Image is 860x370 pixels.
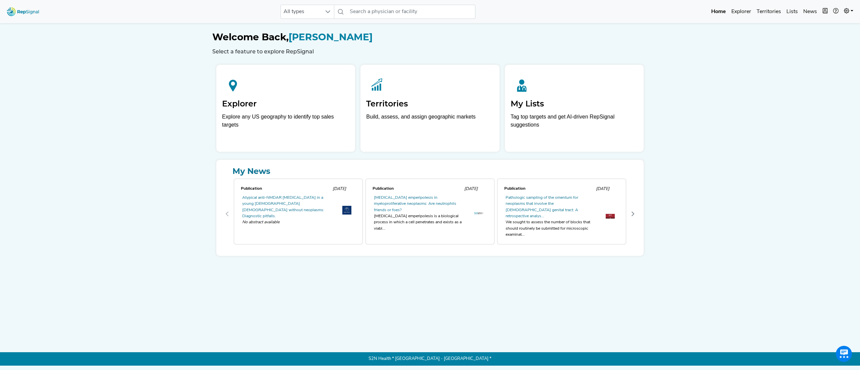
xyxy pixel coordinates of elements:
[242,219,334,225] span: No abstract available
[342,206,351,215] img: th
[241,187,262,191] span: Publication
[212,352,648,366] p: S2N Health * [GEOGRAPHIC_DATA] - [GEOGRAPHIC_DATA] *
[784,5,801,18] a: Lists
[464,187,478,191] span: [DATE]
[374,196,456,212] a: [MEDICAL_DATA] emperipolesis in myeloproliferative neoplasms: Are neutrophils friends or foes?
[373,187,394,191] span: Publication
[754,5,784,18] a: Territories
[820,5,830,18] button: Intel Book
[474,212,483,215] img: OIP.vpPiK1dI9Jsd1jQCRDstBAHaB6
[347,5,475,19] input: Search a physician or facility
[212,31,289,43] span: Welcome Back,
[801,5,820,18] a: News
[504,187,525,191] span: Publication
[281,5,321,18] span: All types
[506,196,578,218] a: Pathologic sampling of the omentum for neoplasms that involve the [DEMOGRAPHIC_DATA] genital trac...
[374,213,466,232] div: [MEDICAL_DATA] emperipolesis is a biological process in which a cell penetrates and exists as a v...
[506,219,598,238] div: We sought to assess the number of blocks that should routinely be submitted for microscopic exami...
[222,165,638,177] a: My News
[366,113,493,133] p: Build, assess, and assign geographic markets
[222,113,349,129] div: Explore any US geography to identify top sales targets
[364,177,496,250] div: 1
[366,99,493,109] h2: Territories
[628,209,638,219] button: Next Page
[212,48,648,55] h6: Select a feature to explore RepSignal
[232,177,364,250] div: 0
[333,187,346,191] span: [DATE]
[596,187,609,191] span: [DATE]
[708,5,729,18] a: Home
[360,65,499,152] a: TerritoriesBuild, assess, and assign geographic markets
[242,196,324,218] a: Atypical anti-NMDAR [MEDICAL_DATA] in a young [DEMOGRAPHIC_DATA] [DEMOGRAPHIC_DATA] without neopl...
[606,214,615,218] img: OIP.k1LxyZuaDbbuF9aJxz5foQHaDt
[505,65,644,152] a: My ListsTag top targets and get AI-driven RepSignal suggestions
[216,65,355,152] a: ExplorerExplore any US geography to identify top sales targets
[511,99,638,109] h2: My Lists
[222,99,349,109] h2: Explorer
[511,113,638,133] p: Tag top targets and get AI-driven RepSignal suggestions
[729,5,754,18] a: Explorer
[212,32,648,43] h1: [PERSON_NAME]
[628,177,759,250] div: 3
[496,177,628,250] div: 2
